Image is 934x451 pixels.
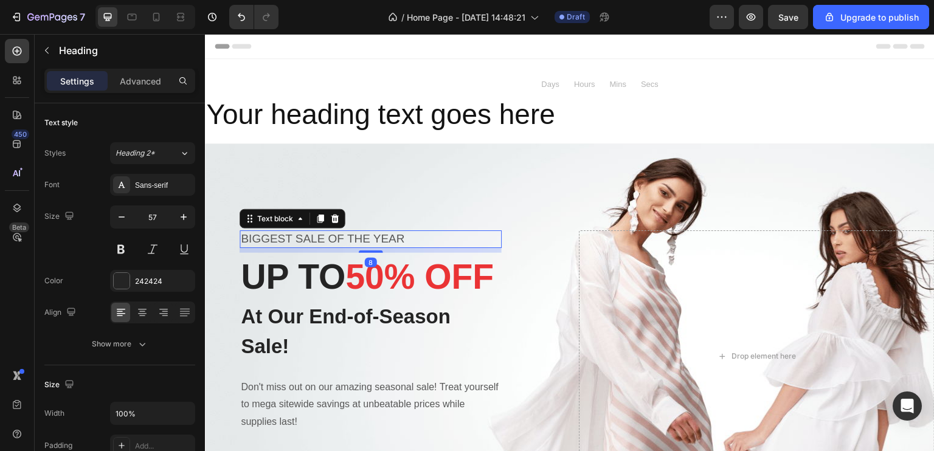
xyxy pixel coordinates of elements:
[12,129,29,139] div: 450
[1,63,728,99] p: Your heading text goes here
[44,377,77,393] div: Size
[44,305,78,321] div: Align
[44,275,63,286] div: Color
[768,5,808,29] button: Save
[665,37,701,49] div: Shop Now
[369,44,390,57] p: Hours
[160,224,172,233] div: 8
[135,180,192,191] div: Sans-serif
[135,276,192,287] div: 242424
[36,345,296,397] p: Don't miss out on our amazing seasonal sale! Treat yourself to mega sitewide savings at unbeatabl...
[407,11,525,24] span: Home Page - [DATE] 14:48:21
[337,30,355,44] div: 00
[823,11,919,24] div: Upgrade to publish
[44,440,72,451] div: Padding
[567,12,585,22] span: Draft
[116,148,155,159] span: Heading 2*
[272,37,321,49] p: Sale ends in:
[9,222,29,232] div: Beta
[337,44,355,57] p: Days
[44,333,195,355] button: Show more
[401,11,404,24] span: /
[44,208,77,225] div: Size
[527,317,592,327] div: Drop element here
[778,12,798,22] span: Save
[437,44,454,57] p: Secs
[44,408,64,419] div: Width
[140,223,289,262] span: 50% OFF
[437,30,454,44] div: 36
[405,30,421,44] div: 39
[44,179,60,190] div: Font
[60,75,94,88] p: Settings
[80,10,85,24] p: 7
[645,31,721,55] a: Shop Now
[50,179,91,190] div: Text block
[44,148,66,159] div: Styles
[36,198,296,213] p: BIGGEST SALE OF THE YEAR
[405,44,421,57] p: Mins
[893,391,922,421] div: Open Intercom Messenger
[369,30,390,44] div: 19
[120,75,161,88] p: Advanced
[205,34,934,451] iframe: Design area
[36,267,296,328] p: At Our End-of-Season Sale!
[36,220,296,265] p: UP TO
[5,5,91,29] button: 7
[813,5,929,29] button: Upgrade to publish
[110,142,195,164] button: Heading 2*
[59,43,190,58] p: Heading
[111,402,195,424] input: Auto
[92,338,148,350] div: Show more
[229,5,278,29] div: Undo/Redo
[44,117,78,128] div: Text style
